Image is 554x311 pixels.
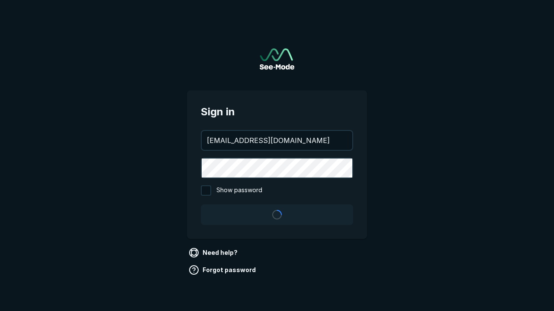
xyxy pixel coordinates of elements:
a: Go to sign in [260,48,294,70]
span: Show password [216,185,262,196]
input: your@email.com [202,131,352,150]
span: Sign in [201,104,353,120]
a: Need help? [187,246,241,260]
a: Forgot password [187,263,259,277]
img: See-Mode Logo [260,48,294,70]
